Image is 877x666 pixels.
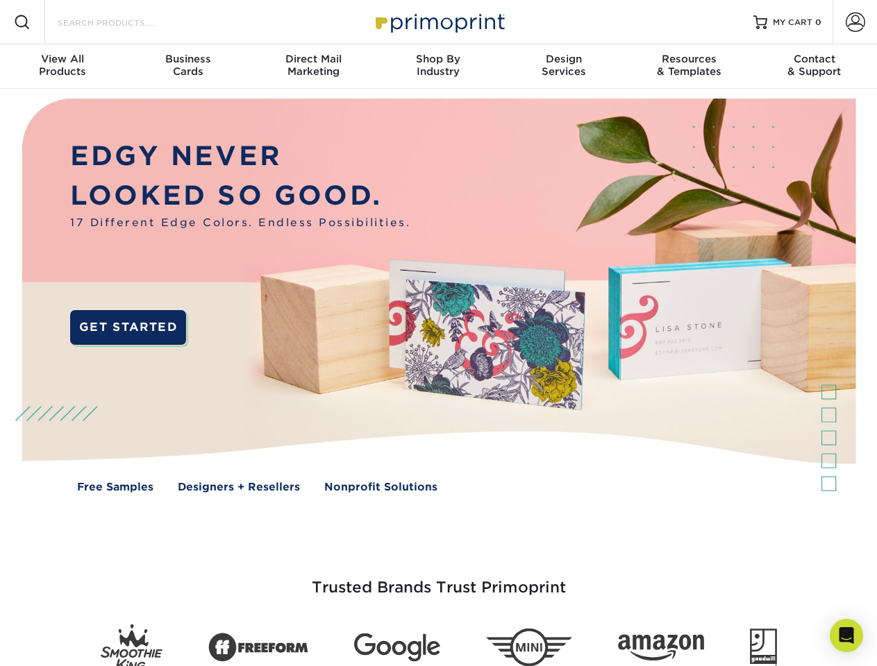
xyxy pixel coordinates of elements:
span: Direct Mail [251,53,376,65]
a: Resources& Templates [626,44,751,89]
p: LOOKED SO GOOD. [70,176,410,216]
span: Design [501,53,626,65]
a: BusinessCards [125,44,250,89]
a: Free Samples [77,479,153,495]
img: Goodwill [750,629,777,666]
a: Shop ByIndustry [376,44,501,89]
span: 0 [815,17,821,27]
a: DesignServices [501,44,626,89]
span: MY CART [773,17,812,28]
a: Designers + Resellers [178,479,300,495]
div: Services [501,53,626,78]
span: 17 Different Edge Colors. Endless Possibilities. [70,215,410,231]
a: Nonprofit Solutions [324,479,437,495]
a: GET STARTED [70,310,186,345]
span: Business [125,53,250,65]
img: Amazon [618,635,704,661]
input: SEARCH PRODUCTS..... [56,14,192,31]
div: & Templates [626,53,751,78]
a: Direct MailMarketing [251,44,376,89]
p: EDGY NEVER [70,137,410,176]
div: Industry [376,53,501,78]
iframe: Google Customer Reviews [3,624,118,661]
div: Open Intercom Messenger [830,619,863,652]
div: Marketing [251,53,376,78]
div: Cards [125,53,250,78]
div: & Support [752,53,877,78]
img: Google [354,633,440,662]
a: Contact& Support [752,44,877,89]
span: Resources [626,53,751,65]
span: Contact [752,53,877,65]
img: Primoprint [369,7,508,37]
h3: Trusted Brands Trust Primoprint [33,545,845,613]
span: Shop By [376,53,501,65]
